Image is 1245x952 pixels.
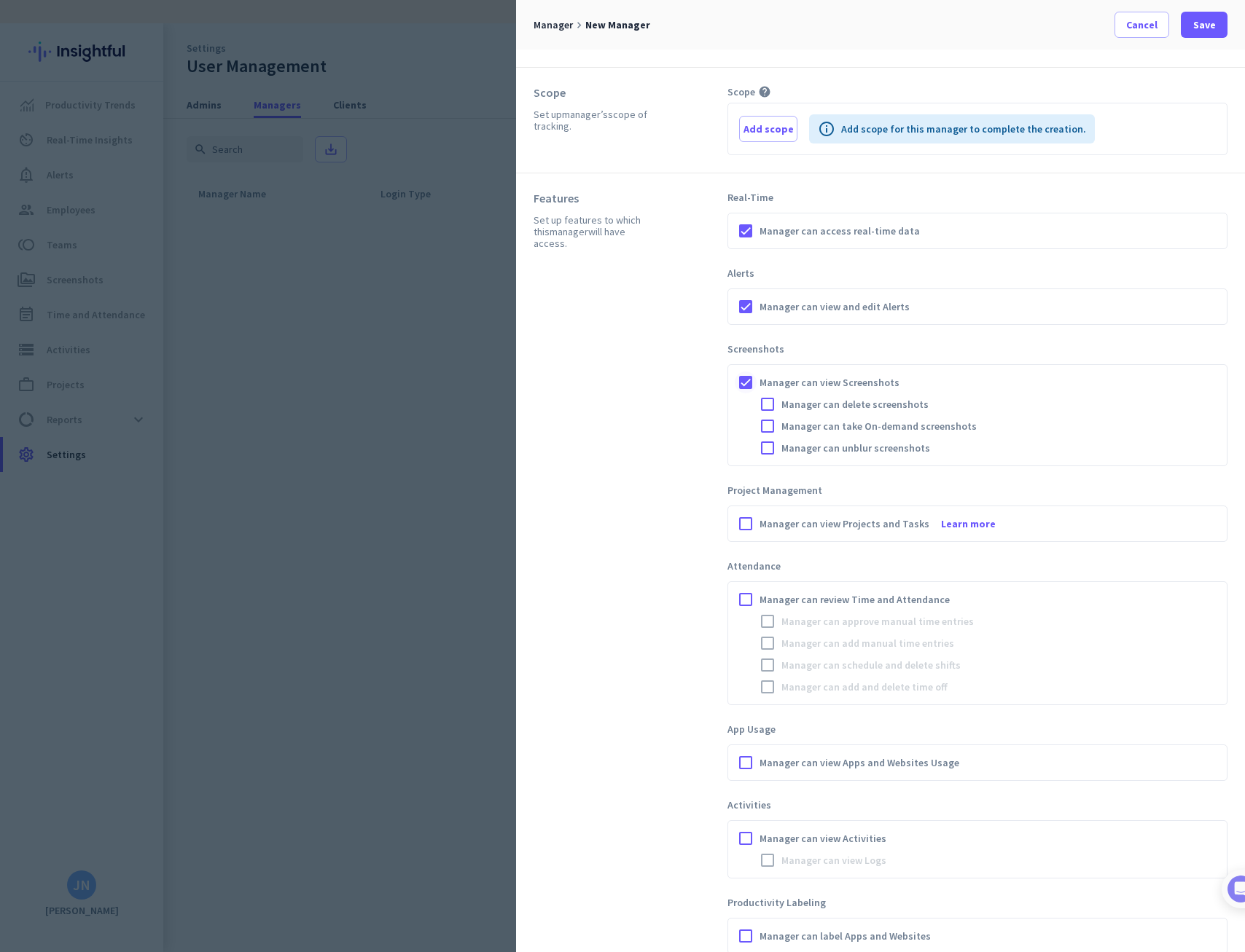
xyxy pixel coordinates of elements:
span: Scope [727,85,755,98]
p: Add scope for this manager to complete the creation. [841,122,1086,136]
span: Messages [85,491,135,501]
span: Manager can delete screenshots [781,397,929,412]
span: Manager can unblur screenshots [781,441,930,455]
span: manager’s [562,108,608,121]
div: Set up features to which this will have access. [534,214,655,249]
span: Cancel [1126,17,1158,32]
div: 1Add employees [27,248,265,272]
span: Manager can view and edit Alerts [760,299,910,314]
div: Alerts [727,267,1228,280]
span: Manager can review Time and Attendance [760,592,950,607]
button: Cancel [1115,12,1169,38]
div: App Usage [727,723,1228,736]
div: 2Initial tracking settings and how to edit them [27,414,265,449]
div: Features [534,191,655,205]
i: info [818,120,835,138]
a: Learn more [941,516,996,531]
div: You're just a few steps away from completing the essential app setup [20,109,271,143]
button: Tasks [219,455,292,513]
span: Manager can view Screenshots [760,375,899,390]
span: Manager can label Apps and Websites [760,929,931,943]
span: New manager [585,18,650,31]
div: 🎊 Welcome to Insightful! 🎊 [20,56,271,109]
span: Home [21,491,51,501]
button: Help [146,455,219,513]
button: Add scope [739,116,797,142]
div: Project Management [727,484,1228,497]
span: Manager can take On-demand screenshots [781,419,977,433]
div: Add employees [56,253,247,268]
button: Messages [73,455,146,513]
div: Attendance [727,559,1228,573]
div: Set up scope of tracking. [534,109,655,132]
h1: Tasks [124,7,171,31]
div: Initial tracking settings and how to edit them [56,420,247,449]
span: Manager can view Activities [760,831,886,846]
div: It's time to add your employees! This is crucial since Insightful will start collecting their act... [56,278,254,339]
i: keyboard_arrow_right [573,19,585,31]
div: Real-Time [727,191,1228,204]
div: Screenshots [727,342,1228,355]
div: Close [256,6,282,32]
span: Add scope [744,122,794,136]
span: Help [171,491,194,501]
span: Save [1193,17,1216,32]
span: manager [534,18,573,31]
span: Manager can view Apps and Websites Usage [760,755,959,770]
span: manager [550,225,588,238]
span: Manager can view Projects and Tasks [760,516,929,531]
p: About 10 minutes [186,192,277,207]
p: 4 steps [15,192,52,207]
div: [PERSON_NAME] from Insightful [81,157,240,171]
img: Profile image for Tamara [52,152,75,176]
div: Scope [534,85,655,100]
i: help [758,85,771,98]
span: Manager can access real-time data [760,224,920,238]
div: Productivity Labeling [727,896,1228,909]
button: Save [1181,12,1228,38]
div: Activities [727,798,1228,811]
button: Add your employees [56,350,197,379]
span: Tasks [239,491,270,501]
